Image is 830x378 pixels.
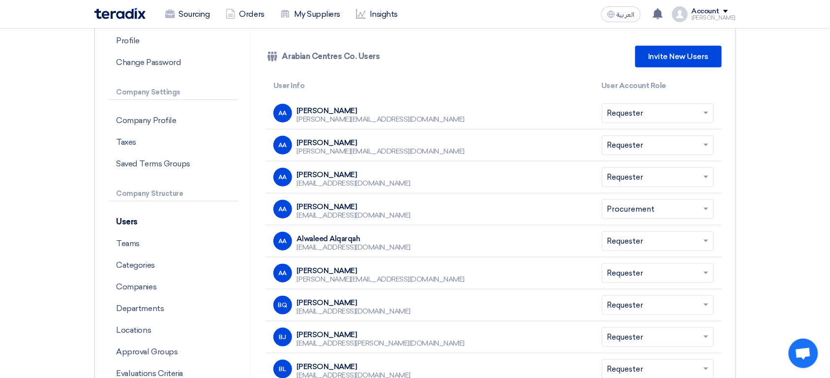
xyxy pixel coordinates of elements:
[109,319,238,341] p: Locations
[109,131,238,153] p: Taxes
[297,298,411,307] div: [PERSON_NAME]
[266,74,594,97] th: User Info
[297,170,411,179] div: [PERSON_NAME]
[109,187,238,201] p: Company Structure
[297,179,411,188] div: [EMAIL_ADDRESS][DOMAIN_NAME]
[297,234,411,243] div: Alwaleed Alqarqah
[273,200,292,219] div: AA
[297,147,465,156] div: [PERSON_NAME][EMAIL_ADDRESS][DOMAIN_NAME]
[109,85,238,100] p: Company Settings
[109,110,238,131] p: Company Profile
[273,104,292,123] div: AA
[272,3,348,25] a: My Suppliers
[109,341,238,363] p: Approval Groups
[297,275,465,284] div: [PERSON_NAME][EMAIL_ADDRESS][DOMAIN_NAME]
[273,296,292,315] div: BQ
[218,3,272,25] a: Orders
[617,11,635,18] span: العربية
[672,6,688,22] img: profile_test.png
[297,138,465,147] div: [PERSON_NAME]
[109,153,238,175] p: Saved Terms Groups
[273,232,292,251] div: AA
[635,46,721,67] a: Invite New Users
[601,6,641,22] button: العربية
[94,8,146,19] img: Teradix logo
[297,339,465,348] div: [EMAIL_ADDRESS][PERSON_NAME][DOMAIN_NAME]
[266,51,380,63] div: Arabian Centres Co. Users
[789,339,818,368] a: Open chat
[109,276,238,298] p: Companies
[109,30,238,52] p: Profile
[273,328,292,346] div: BJ
[297,211,411,220] div: [EMAIL_ADDRESS][DOMAIN_NAME]
[692,7,720,16] div: Account
[273,168,292,187] div: AA
[273,264,292,283] div: AA
[109,211,238,233] p: Users
[157,3,218,25] a: Sourcing
[297,362,411,371] div: [PERSON_NAME]
[297,202,411,211] div: [PERSON_NAME]
[297,307,411,316] div: [EMAIL_ADDRESS][DOMAIN_NAME]
[594,74,722,97] th: User Account Role
[692,15,736,21] div: [PERSON_NAME]
[109,298,238,319] p: Departments
[273,136,292,155] div: AA
[297,330,465,339] div: [PERSON_NAME]
[297,243,411,252] div: [EMAIL_ADDRESS][DOMAIN_NAME]
[109,233,238,254] p: Teams
[297,266,465,275] div: [PERSON_NAME]
[297,106,465,115] div: [PERSON_NAME]
[109,52,238,73] p: Change Password
[348,3,406,25] a: Insights
[297,115,465,124] div: [PERSON_NAME][EMAIL_ADDRESS][DOMAIN_NAME]
[109,254,238,276] p: Categories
